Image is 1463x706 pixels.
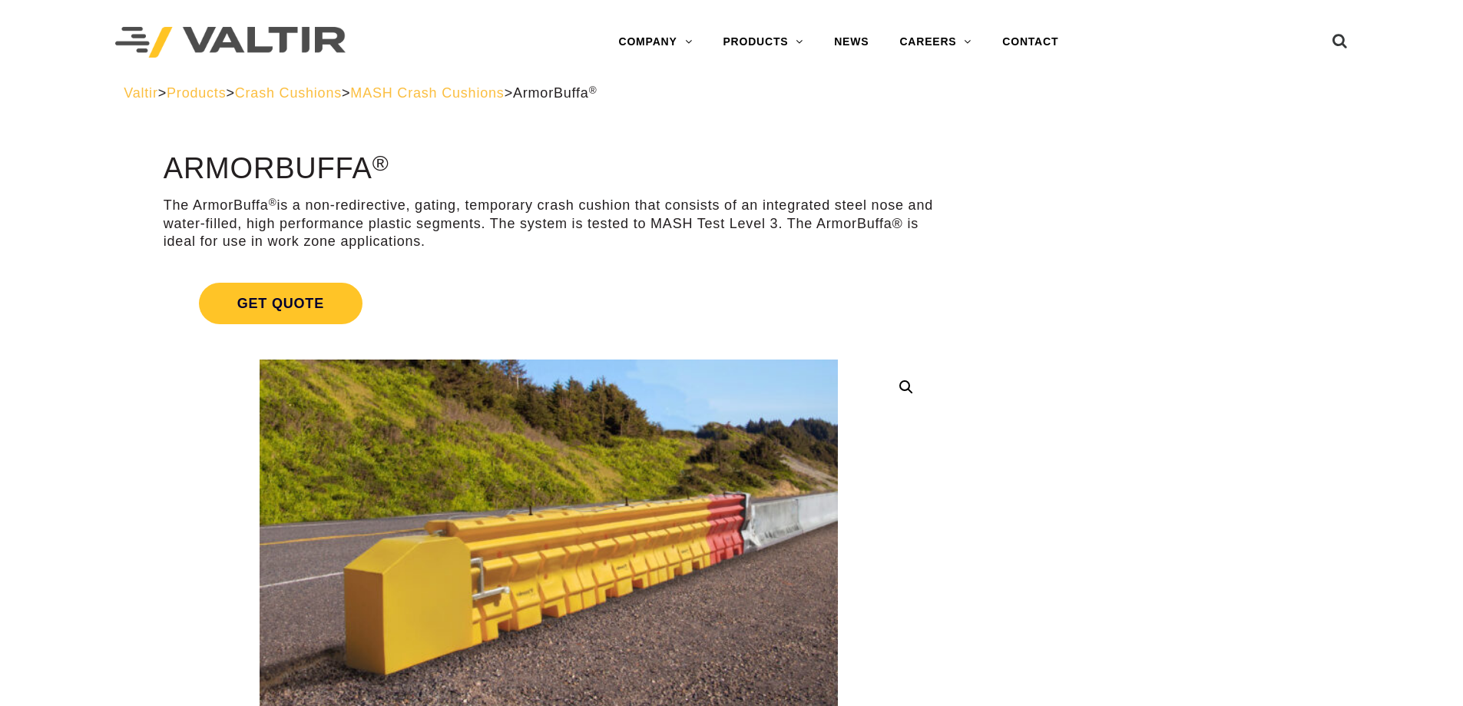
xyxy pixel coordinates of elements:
[269,197,277,208] sup: ®
[235,85,342,101] a: Crash Cushions
[513,85,597,101] span: ArmorBuffa
[167,85,226,101] a: Products
[164,153,934,185] h1: ArmorBuffa
[115,27,346,58] img: Valtir
[164,197,934,250] p: The ArmorBuffa is a non-redirective, gating, temporary crash cushion that consists of an integrat...
[124,85,1339,102] div: > > > >
[164,264,934,343] a: Get Quote
[124,85,157,101] a: Valtir
[884,27,987,58] a: CAREERS
[819,27,884,58] a: NEWS
[603,27,707,58] a: COMPANY
[350,85,504,101] a: MASH Crash Cushions
[707,27,819,58] a: PRODUCTS
[199,283,362,324] span: Get Quote
[589,85,597,96] sup: ®
[372,151,389,175] sup: ®
[987,27,1074,58] a: CONTACT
